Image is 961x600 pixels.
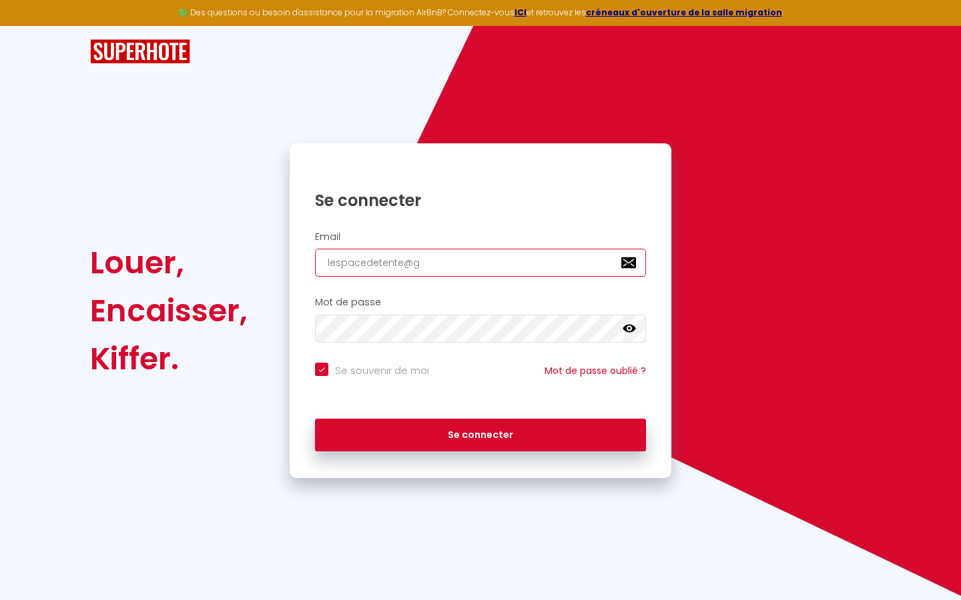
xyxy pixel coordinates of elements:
[90,287,248,335] div: Encaisser,
[315,249,646,277] input: Ton Email
[90,239,248,287] div: Louer,
[90,335,248,383] div: Kiffer.
[586,7,782,18] a: créneaux d'ouverture de la salle migration
[11,5,51,45] button: Ouvrir le widget de chat LiveChat
[315,190,646,211] h1: Se connecter
[315,231,646,243] h2: Email
[315,419,646,452] button: Se connecter
[315,297,646,308] h2: Mot de passe
[545,364,646,377] a: Mot de passe oublié ?
[90,39,190,64] img: SuperHote logo
[515,7,527,18] a: ICI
